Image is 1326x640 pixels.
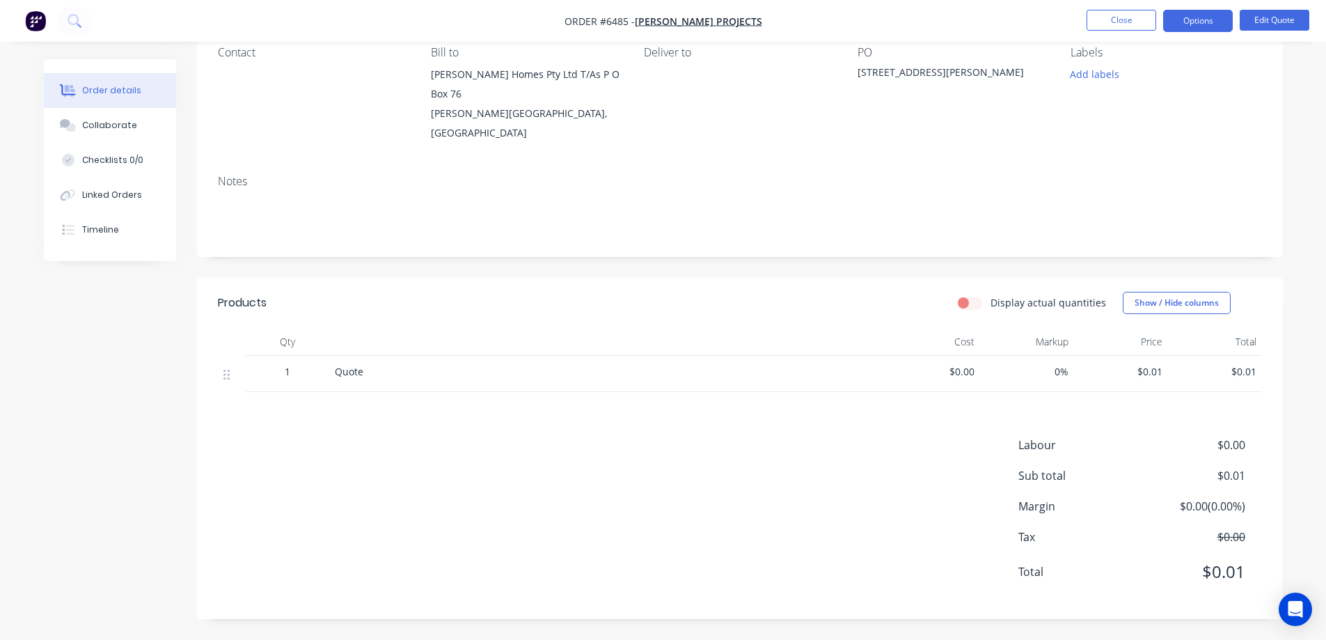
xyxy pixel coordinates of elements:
[82,189,142,201] div: Linked Orders
[1142,437,1245,453] span: $0.00
[1018,563,1142,580] span: Total
[1063,65,1127,84] button: Add labels
[431,104,622,143] div: [PERSON_NAME][GEOGRAPHIC_DATA], [GEOGRAPHIC_DATA]
[44,108,176,143] button: Collaborate
[1142,529,1245,545] span: $0.00
[858,46,1048,59] div: PO
[218,175,1262,188] div: Notes
[892,364,974,379] span: $0.00
[25,10,46,31] img: Factory
[44,178,176,212] button: Linked Orders
[990,295,1106,310] label: Display actual quantities
[285,364,290,379] span: 1
[218,295,267,311] div: Products
[82,154,143,166] div: Checklists 0/0
[1174,364,1256,379] span: $0.01
[1018,437,1142,453] span: Labour
[1279,593,1312,626] div: Open Intercom Messenger
[858,65,1032,84] div: [STREET_ADDRESS][PERSON_NAME]
[44,212,176,247] button: Timeline
[431,65,622,143] div: [PERSON_NAME] Homes Pty Ltd T/As P O Box 76[PERSON_NAME][GEOGRAPHIC_DATA], [GEOGRAPHIC_DATA]
[82,119,137,132] div: Collaborate
[1087,10,1156,31] button: Close
[1071,46,1261,59] div: Labels
[1142,559,1245,584] span: $0.01
[431,46,622,59] div: Bill to
[1142,498,1245,515] span: $0.00 ( 0.00 %)
[1074,328,1168,356] div: Price
[635,15,762,28] a: [PERSON_NAME] Projects
[246,328,329,356] div: Qty
[1018,467,1142,484] span: Sub total
[44,73,176,108] button: Order details
[82,224,119,236] div: Timeline
[44,143,176,178] button: Checklists 0/0
[1018,498,1142,515] span: Margin
[431,65,622,104] div: [PERSON_NAME] Homes Pty Ltd T/As P O Box 76
[335,365,363,378] span: Quote
[644,46,835,59] div: Deliver to
[1018,529,1142,545] span: Tax
[82,84,141,97] div: Order details
[565,15,635,28] span: Order #6485 -
[1142,467,1245,484] span: $0.01
[1168,328,1262,356] div: Total
[1123,292,1231,314] button: Show / Hide columns
[1240,10,1309,31] button: Edit Quote
[980,328,1074,356] div: Markup
[986,364,1068,379] span: 0%
[1163,10,1233,32] button: Options
[218,46,409,59] div: Contact
[886,328,980,356] div: Cost
[1080,364,1162,379] span: $0.01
